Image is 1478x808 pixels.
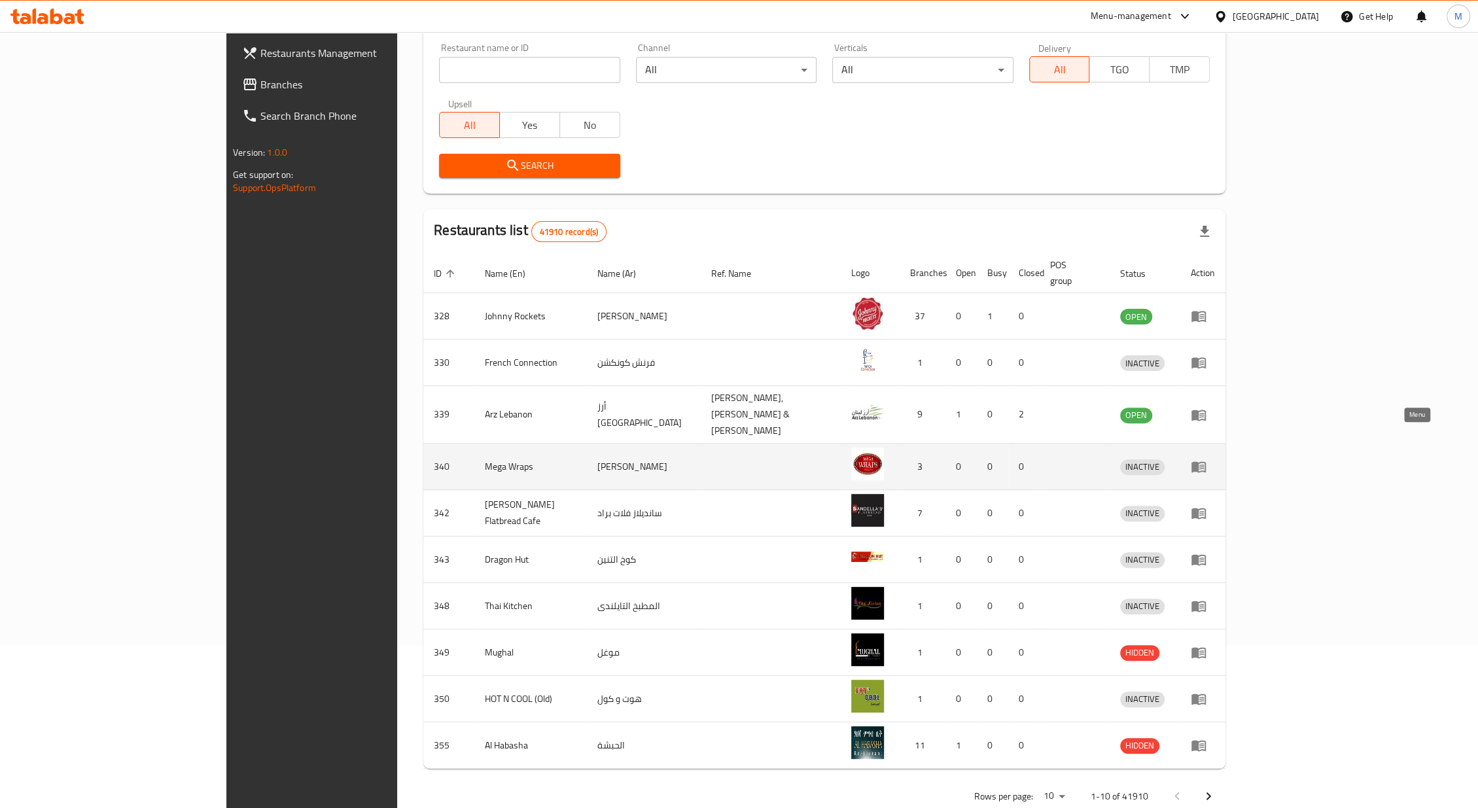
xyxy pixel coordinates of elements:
td: 0 [945,444,977,490]
span: HIDDEN [1120,738,1159,753]
td: Thai Kitchen [474,583,587,629]
div: Menu [1191,308,1215,324]
img: Johnny Rockets [851,297,884,330]
td: HOT N COOL (Old) [474,676,587,722]
h2: Restaurants list [434,220,607,242]
label: Delivery [1038,43,1071,52]
td: Johnny Rockets [474,293,587,340]
div: All [636,57,817,83]
span: INACTIVE [1120,506,1165,521]
td: 0 [1008,629,1040,676]
td: 0 [945,293,977,340]
a: Support.OpsPlatform [233,179,316,196]
td: 1 [945,722,977,769]
td: 0 [1008,583,1040,629]
span: Name (Ar) [597,266,653,281]
div: Export file [1189,216,1220,247]
td: 0 [977,629,1008,676]
div: Menu [1191,355,1215,370]
span: All [445,116,495,135]
img: Dragon Hut [851,540,884,573]
span: INACTIVE [1120,459,1165,474]
td: [PERSON_NAME],[PERSON_NAME] & [PERSON_NAME] [701,386,841,444]
button: Search [439,154,620,178]
span: POS group [1050,257,1094,289]
td: كوخ التنين [587,536,701,583]
td: 1 [977,293,1008,340]
img: Sandella's Flatbread Cafe [851,494,884,527]
button: All [439,112,500,138]
span: Status [1120,266,1163,281]
div: HIDDEN [1120,738,1159,754]
a: Search Branch Phone [232,100,473,132]
img: Arz Lebanon [851,396,884,429]
img: Mughal [851,633,884,666]
span: INACTIVE [1120,552,1165,567]
td: Mughal [474,629,587,676]
div: INACTIVE [1120,552,1165,568]
button: All [1029,56,1090,82]
div: Menu [1191,552,1215,567]
td: 1 [900,536,945,583]
td: فرنش كونكشن [587,340,701,386]
td: 0 [945,629,977,676]
td: 37 [900,293,945,340]
td: 0 [977,490,1008,536]
td: 0 [1008,536,1040,583]
td: 3 [900,444,945,490]
th: Open [945,253,977,293]
td: 0 [977,583,1008,629]
div: Menu [1191,407,1215,423]
th: Closed [1008,253,1040,293]
td: هوت و كول [587,676,701,722]
span: Version: [233,144,265,161]
p: 1-10 of 41910 [1091,788,1148,805]
td: 7 [900,490,945,536]
td: 0 [977,340,1008,386]
td: أرز [GEOGRAPHIC_DATA] [587,386,701,444]
td: 0 [945,676,977,722]
label: Upsell [448,99,472,108]
span: Name (En) [485,266,542,281]
th: Busy [977,253,1008,293]
td: 2 [1008,386,1040,444]
button: TGO [1089,56,1150,82]
a: Branches [232,69,473,100]
div: [GEOGRAPHIC_DATA] [1233,9,1319,24]
td: Al Habasha [474,722,587,769]
span: INACTIVE [1120,692,1165,707]
td: 1 [945,386,977,444]
td: 0 [977,722,1008,769]
th: Action [1180,253,1225,293]
th: Logo [841,253,900,293]
span: Search [449,158,609,174]
span: INACTIVE [1120,356,1165,371]
button: Yes [499,112,560,138]
div: INACTIVE [1120,692,1165,707]
span: Restaurants Management [260,45,463,61]
span: Get support on: [233,166,293,183]
td: موغل [587,629,701,676]
a: Restaurants Management [232,37,473,69]
td: 1 [900,340,945,386]
td: 0 [977,676,1008,722]
span: All [1035,60,1085,79]
td: 0 [1008,722,1040,769]
td: 1 [900,583,945,629]
td: French Connection [474,340,587,386]
td: 0 [1008,444,1040,490]
th: Branches [900,253,945,293]
div: Menu [1191,598,1215,614]
div: Menu [1191,737,1215,753]
span: Search Branch Phone [260,108,463,124]
span: Yes [505,116,555,135]
img: HOT N COOL (Old) [851,680,884,712]
div: INACTIVE [1120,459,1165,475]
img: Al Habasha [851,726,884,759]
span: Ref. Name [711,266,768,281]
td: 0 [1008,676,1040,722]
span: INACTIVE [1120,599,1165,614]
span: HIDDEN [1120,645,1159,660]
span: TMP [1155,60,1205,79]
span: No [565,116,615,135]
